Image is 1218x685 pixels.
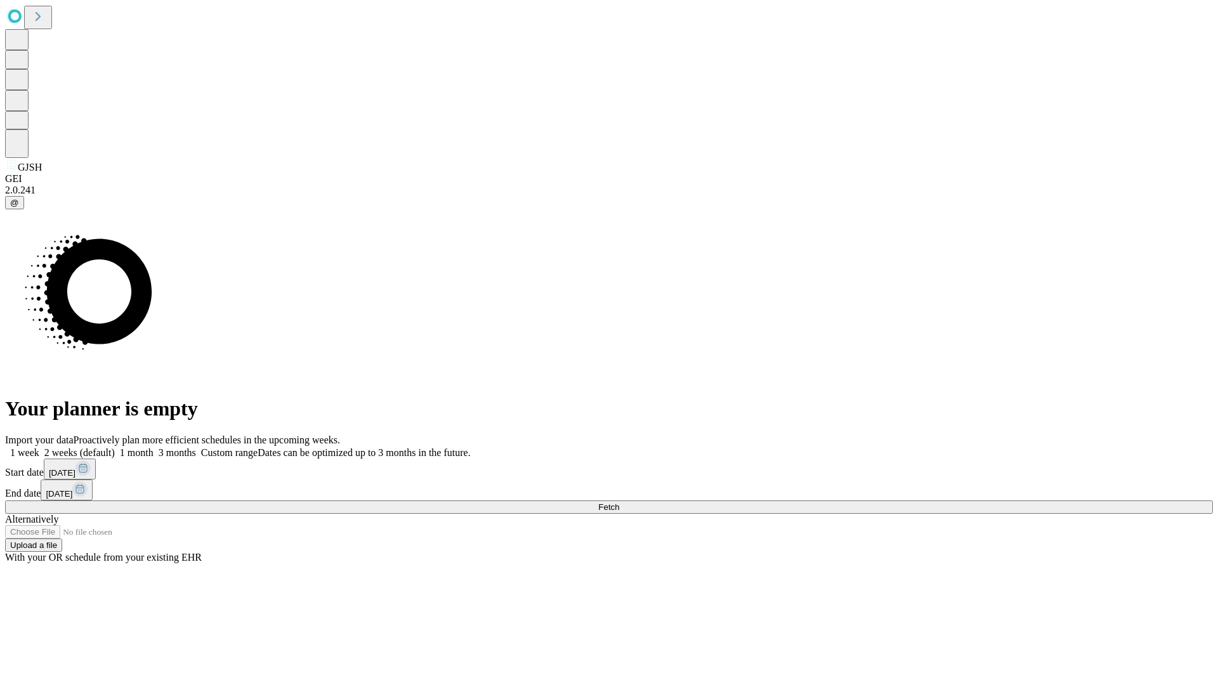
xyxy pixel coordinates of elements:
div: 2.0.241 [5,185,1213,196]
div: GEI [5,173,1213,185]
span: Import your data [5,434,74,445]
span: [DATE] [49,468,75,478]
div: End date [5,480,1213,500]
span: 2 weeks (default) [44,447,115,458]
button: Fetch [5,500,1213,514]
span: Dates can be optimized up to 3 months in the future. [258,447,470,458]
button: [DATE] [44,459,96,480]
span: Alternatively [5,514,58,525]
h1: Your planner is empty [5,397,1213,421]
span: 1 month [120,447,154,458]
button: @ [5,196,24,209]
div: Start date [5,459,1213,480]
span: Proactively plan more efficient schedules in the upcoming weeks. [74,434,340,445]
span: [DATE] [46,489,72,499]
span: GJSH [18,162,42,173]
span: @ [10,198,19,207]
button: [DATE] [41,480,93,500]
span: 3 months [159,447,196,458]
span: Fetch [598,502,619,512]
span: 1 week [10,447,39,458]
span: Custom range [201,447,258,458]
span: With your OR schedule from your existing EHR [5,552,202,563]
button: Upload a file [5,538,62,552]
